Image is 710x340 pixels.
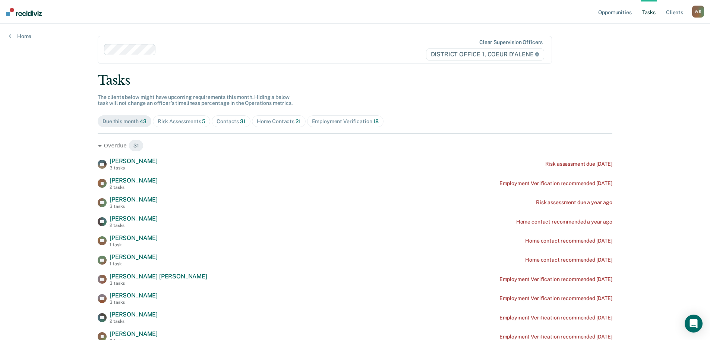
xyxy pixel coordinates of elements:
div: 3 tasks [110,281,207,286]
div: Due this month [102,118,146,125]
span: [PERSON_NAME] [110,311,158,318]
div: Home contact recommended a year ago [516,219,612,225]
div: 2 tasks [110,319,158,324]
div: Employment Verification recommended [DATE] [499,315,612,321]
div: Contacts [217,118,246,125]
a: Home [9,33,31,40]
span: DISTRICT OFFICE 1, COEUR D'ALENE [426,49,545,60]
div: 3 tasks [110,300,158,305]
div: Employment Verification recommended [DATE] [499,276,612,283]
div: Risk assessment due [DATE] [545,161,612,167]
button: WR [692,6,704,18]
img: Recidiviz [6,8,42,16]
div: Risk assessment due a year ago [536,199,612,206]
div: Home contact recommended [DATE] [525,257,612,263]
span: [PERSON_NAME] [110,330,158,337]
span: 18 [373,118,379,124]
span: [PERSON_NAME] [110,234,158,241]
div: Employment Verification recommended [DATE] [499,334,612,340]
span: 31 [240,118,246,124]
div: 1 task [110,242,158,247]
span: [PERSON_NAME] [110,157,158,165]
span: [PERSON_NAME] [110,196,158,203]
div: Home contact recommended [DATE] [525,238,612,244]
div: 2 tasks [110,185,158,190]
div: Open Intercom Messenger [685,315,703,333]
div: W R [692,6,704,18]
div: Employment Verification [312,118,379,125]
span: [PERSON_NAME] [110,292,158,299]
div: 1 task [110,261,158,266]
div: 3 tasks [110,165,158,171]
span: 31 [129,140,144,152]
div: 2 tasks [110,223,158,228]
span: [PERSON_NAME] [110,253,158,261]
div: Home Contacts [257,118,301,125]
div: Employment Verification recommended [DATE] [499,295,612,302]
div: 3 tasks [110,204,158,209]
span: 21 [296,118,301,124]
div: Clear supervision officers [479,39,543,46]
span: [PERSON_NAME] [PERSON_NAME] [110,273,207,280]
div: Employment Verification recommended [DATE] [499,180,612,187]
span: The clients below might have upcoming requirements this month. Hiding a below task will not chang... [98,94,293,106]
div: Risk Assessments [158,118,206,125]
span: [PERSON_NAME] [110,177,158,184]
span: 43 [140,118,146,124]
div: Tasks [98,73,612,88]
span: [PERSON_NAME] [110,215,158,222]
span: 5 [202,118,205,124]
div: Overdue 31 [98,140,612,152]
